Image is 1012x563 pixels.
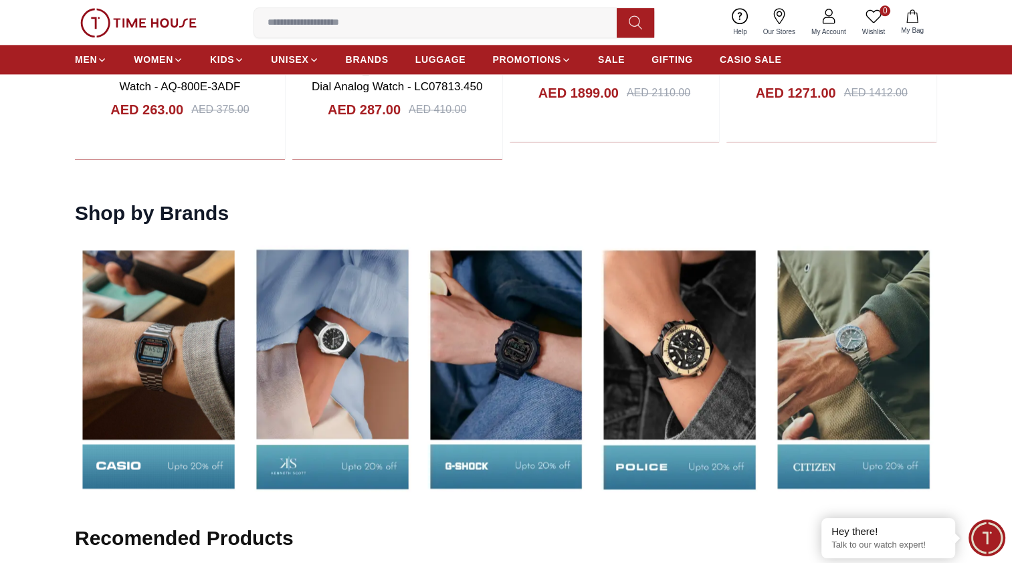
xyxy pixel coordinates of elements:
span: My Account [806,27,851,37]
a: MEN [75,47,107,72]
a: BRANDS [346,47,389,72]
h2: Shop by Brands [75,201,229,225]
div: AED 2110.00 [627,85,690,101]
div: Chat Widget [969,520,1005,556]
div: Hey there! [831,525,945,538]
a: SALE [598,47,625,72]
img: Shop By Brands - Casio- UAE [249,239,416,499]
h2: Recomended Products [75,526,294,550]
a: ECO-DRIVE MEN - AU1060-51A [748,63,914,76]
a: PROMOTIONS [492,47,571,72]
span: Help [728,27,752,37]
a: CASIO SALE [720,47,782,72]
img: Shop by Brands - Quantum- UAE [75,239,242,499]
a: LUGGAGE [415,47,466,72]
span: WOMEN [134,53,173,66]
span: MEN [75,53,97,66]
a: KIDS [210,47,244,72]
a: Tsuyosa Collection - NJ0152-51X [530,63,698,76]
a: 0Wishlist [854,5,893,39]
span: GIFTING [651,53,693,66]
h4: AED 1899.00 [538,84,619,102]
div: AED 1412.00 [844,85,908,101]
h4: AED 263.00 [110,100,183,119]
span: PROMOTIONS [492,53,561,66]
a: Our Stores [755,5,803,39]
button: My Bag [893,7,932,38]
span: Wishlist [857,27,890,37]
div: AED 410.00 [409,102,466,118]
span: BRANDS [346,53,389,66]
div: AED 375.00 [191,102,249,118]
span: CASIO SALE [720,53,782,66]
img: Shop by Brands - Ecstacy - UAE [770,239,937,499]
span: UNISEX [271,53,308,66]
h4: AED 1271.00 [755,84,835,102]
a: UNISEX [271,47,318,72]
img: ... [80,8,197,37]
p: Talk to our watch expert! [831,540,945,551]
img: Shop By Brands -Tornado - UAE [423,239,590,499]
span: SALE [598,53,625,66]
a: WOMEN [134,47,183,72]
span: LUGGAGE [415,53,466,66]
span: KIDS [210,53,234,66]
a: Help [725,5,755,39]
span: My Bag [896,25,929,35]
img: Shop By Brands - Carlton- UAE [596,239,763,499]
a: GIFTING [651,47,693,72]
h4: AED 287.00 [328,100,401,119]
span: Our Stores [758,27,801,37]
span: 0 [880,5,890,16]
